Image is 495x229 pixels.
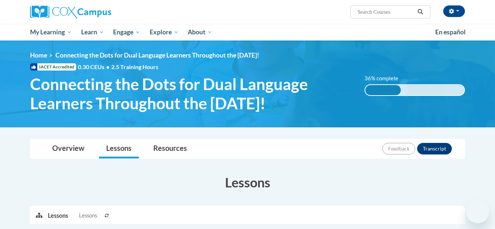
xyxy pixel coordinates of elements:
span: Engage [113,28,140,37]
a: Learn [76,24,109,41]
input: Search Courses [357,8,415,16]
a: Cox Campus [30,5,168,18]
button: Transcript [417,143,452,154]
iframe: Button to launch messaging window [466,200,489,223]
a: Resources [146,139,194,158]
img: Cox Campus [30,5,111,18]
span: Lessons [79,212,97,220]
a: Engage [108,24,145,41]
a: Lessons [99,139,139,158]
label: 36% complete [365,75,406,82]
span: Explore [150,28,179,37]
a: Overview [45,139,92,158]
a: About [183,24,217,41]
a: Home [30,51,47,59]
button: Search [415,8,426,16]
a: En español [430,25,470,40]
button: Feedback [382,143,415,154]
a: Explore [145,24,183,41]
div: 36% complete [365,85,401,95]
span: 2.5 Training Hours [111,63,158,70]
div: Main menu [19,24,476,41]
span: Connecting the Dots for Dual Language Learners Throughout the [DATE]! [55,51,259,59]
span: IACET Accredited [30,63,76,71]
span: My Learning [30,28,72,37]
span: Learn [81,28,104,37]
button: Account Settings [443,5,465,17]
span: About [188,28,212,37]
h3: Lessons [30,173,465,191]
a: My Learning [25,24,76,41]
span: 0.30 CEUs [78,63,111,71]
span: En español [435,28,466,36]
p: Lessons [48,212,68,220]
span: • [106,63,109,70]
span: Connecting the Dots for Dual Language Learners Throughout the [DATE]! [30,75,354,113]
